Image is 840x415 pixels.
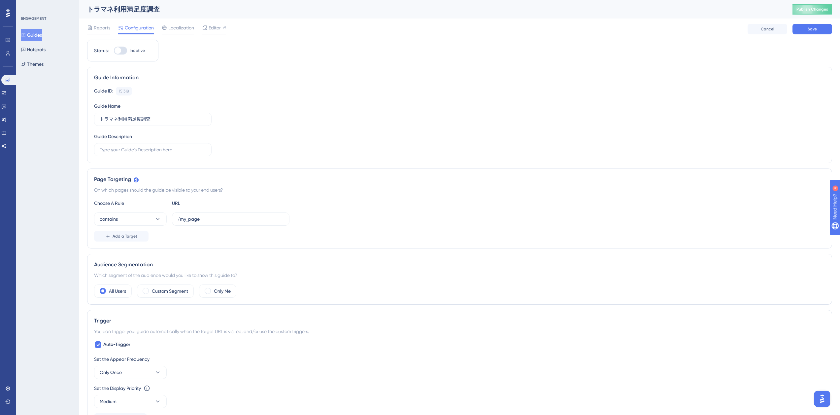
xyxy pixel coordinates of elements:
span: Reports [94,24,110,32]
button: Publish Changes [792,4,832,15]
div: Guide Information [94,74,825,82]
label: Custom Segment [152,287,188,295]
input: Type your Guide’s Name here [100,116,206,123]
span: contains [100,215,118,223]
button: Hotspots [21,44,46,56]
span: Save [808,26,817,32]
div: Status: [94,47,109,55]
span: Medium [100,397,117,405]
div: Which segment of the audience would you like to show this guide to? [94,271,825,279]
div: Set the Appear Frequency [94,355,825,363]
span: Cancel [761,26,774,32]
span: Inactive [130,48,145,53]
button: Cancel [748,24,787,34]
div: Trigger [94,317,825,325]
label: All Users [109,287,126,295]
span: Publish Changes [796,7,828,12]
iframe: UserGuiding AI Assistant Launcher [812,389,832,409]
div: Set the Display Priority [94,384,141,392]
div: Choose A Rule [94,199,167,207]
div: Guide Name [94,102,120,110]
label: Only Me [214,287,231,295]
button: Medium [94,395,167,408]
button: Guides [21,29,42,41]
button: Save [792,24,832,34]
div: Guide ID: [94,87,113,95]
span: Localization [168,24,194,32]
span: Editor [209,24,221,32]
div: Audience Segmentation [94,261,825,269]
div: You can trigger your guide automatically when the target URL is visited, and/or use the custom tr... [94,327,825,335]
span: Configuration [125,24,154,32]
button: Add a Target [94,231,149,242]
button: Only Once [94,366,167,379]
div: On which pages should the guide be visible to your end users? [94,186,825,194]
span: Add a Target [113,234,137,239]
div: URL [172,199,245,207]
span: Need Help? [16,2,41,10]
div: 151318 [119,89,129,94]
input: yourwebsite.com/path [178,215,284,223]
div: Guide Description [94,132,132,140]
span: Only Once [100,368,122,376]
input: Type your Guide’s Description here [100,146,206,153]
span: Auto-Trigger [103,341,130,349]
div: Page Targeting [94,175,825,183]
div: 4 [46,3,48,9]
button: contains [94,212,167,226]
button: Themes [21,58,44,70]
div: ENGAGEMENT [21,16,46,21]
div: トラマネ利用満足度調査 [87,5,776,14]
